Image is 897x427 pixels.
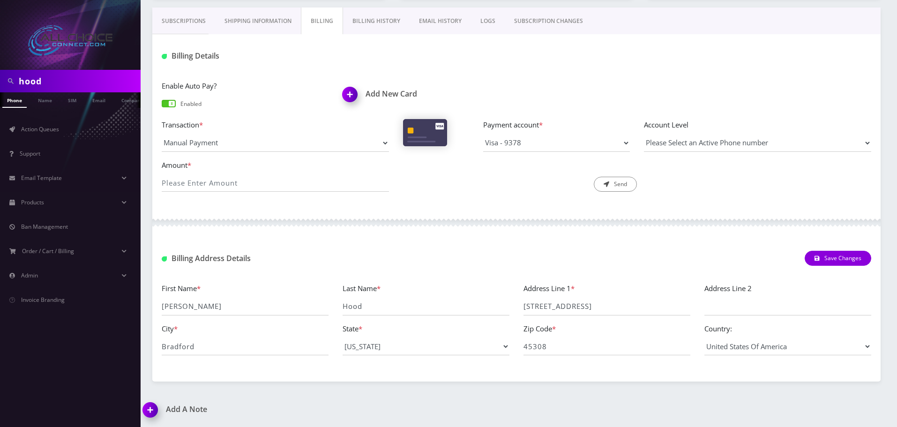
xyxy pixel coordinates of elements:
a: Company [117,92,148,107]
label: First Name [162,283,201,294]
a: EMAIL HISTORY [410,7,471,35]
a: Billing History [343,7,410,35]
button: Save Changes [805,251,871,266]
input: Please Enter Amount [162,174,389,192]
input: Address Line 1 [523,298,690,315]
span: Action Queues [21,125,59,133]
span: Products [21,198,44,206]
input: Search in Company [19,72,138,90]
a: SUBSCRIPTION CHANGES [505,7,592,35]
a: SIM [63,92,81,107]
span: Email Template [21,174,62,182]
label: Amount [162,160,389,171]
label: State [343,323,362,334]
a: LOGS [471,7,505,35]
span: Order / Cart / Billing [22,247,74,255]
label: Country: [704,323,732,334]
a: Add A Note [143,405,509,414]
input: Last Name [343,298,509,315]
label: Zip Code [523,323,556,334]
label: Last Name [343,283,381,294]
h1: Billing Details [162,52,389,60]
input: Zip [523,337,690,355]
span: Invoice Branding [21,296,65,304]
h1: Add New Card [343,90,509,98]
h1: Billing Address Details [162,254,389,263]
img: Cards [403,119,447,146]
a: Email [88,92,110,107]
span: Admin [21,271,38,279]
input: First Name [162,298,329,315]
img: Add New Card [338,84,366,112]
img: All Choice Connect [28,25,112,56]
label: Transaction [162,120,389,130]
a: Shipping Information [215,7,301,35]
label: Account Level [644,120,871,130]
a: Billing [301,7,343,35]
label: Enable Auto Pay? [162,81,329,91]
span: Ban Management [21,223,68,231]
label: Address Line 1 [523,283,575,294]
img: Billing Address Detail [162,256,167,262]
label: Address Line 2 [704,283,752,294]
a: Add New CardAdd New Card [343,90,509,98]
p: Enabled [180,100,202,108]
input: City [162,337,329,355]
a: Name [33,92,57,107]
img: Billing Details [162,54,167,59]
label: City [162,323,178,334]
a: Subscriptions [152,7,215,35]
label: Payment account [483,120,630,130]
a: Phone [2,92,27,108]
button: Send [594,177,637,192]
span: Support [20,150,40,157]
